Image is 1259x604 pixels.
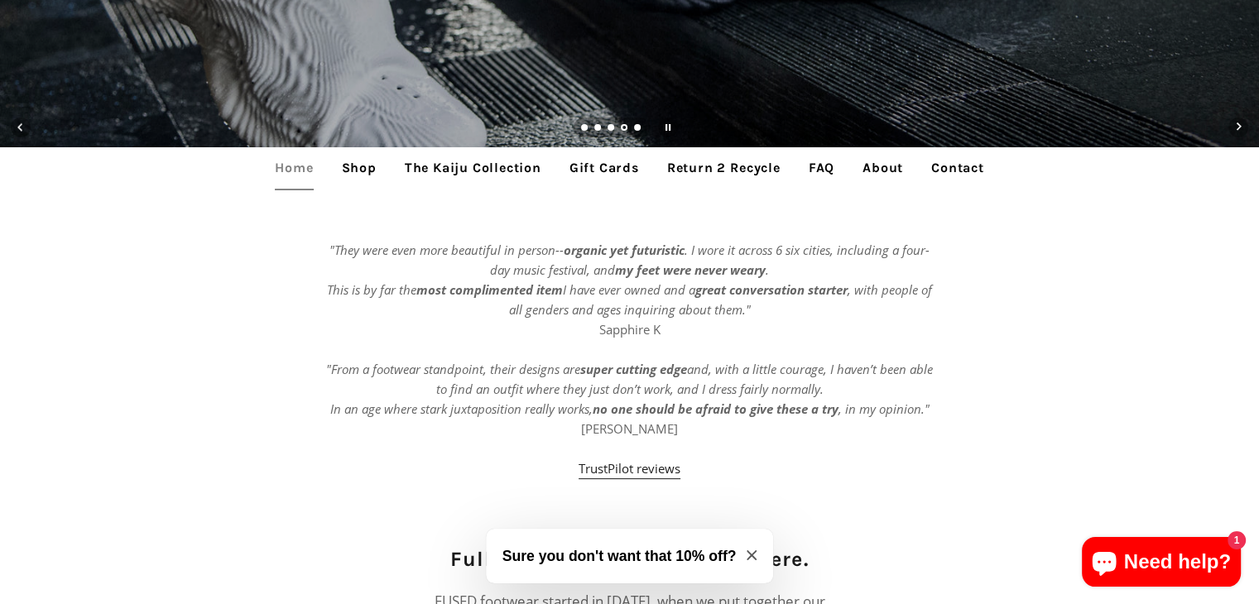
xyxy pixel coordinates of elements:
inbox-online-store-chat: Shopify online store chat [1077,537,1246,591]
strong: great conversation starter [695,281,848,298]
a: Contact [919,147,997,189]
a: Return 2 Recycle [655,147,793,189]
strong: no one should be afraid to give these a try [593,400,839,417]
em: . I wore it across 6 six cities, including a four-day music festival, and [490,242,930,278]
em: and, with a little courage, I haven’t been able to find an outfit where they just don’t work, and... [330,361,934,417]
h2: Fully 3D printed footwear is here. [430,544,829,573]
a: About [850,147,915,189]
a: Gift Cards [557,147,651,189]
button: Previous slide [2,109,39,146]
a: The Kaiju Collection [392,147,554,189]
em: "From a footwear standpoint, their designs are [326,361,580,377]
a: FAQ [796,147,847,189]
a: Load slide 5 [634,125,642,133]
a: TrustPilot reviews [579,460,680,479]
strong: most complimented item [416,281,563,298]
a: Slide 4, current [621,125,629,133]
a: Shop [329,147,389,189]
button: Next slide [1220,109,1257,146]
p: Sapphire K [PERSON_NAME] [324,240,936,478]
a: Load slide 2 [594,125,603,133]
strong: my feet were never weary [615,261,766,278]
strong: super cutting edge [580,361,687,377]
strong: organic yet futuristic [564,242,685,258]
a: Load slide 3 [608,125,616,133]
button: Pause slideshow [650,109,686,146]
a: Load slide 1 [581,125,589,133]
em: "They were even more beautiful in person-- [329,242,564,258]
em: , in my opinion." [839,400,930,417]
em: I have ever owned and a [563,281,695,298]
a: Home [262,147,325,189]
